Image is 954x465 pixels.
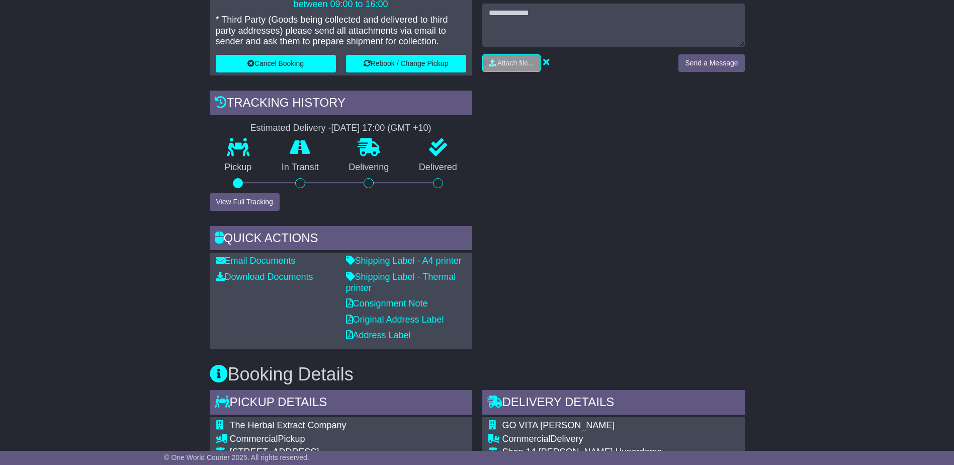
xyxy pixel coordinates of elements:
[346,315,444,325] a: Original Address Label
[210,123,472,134] div: Estimated Delivery -
[216,256,296,266] a: Email Documents
[216,55,336,72] button: Cancel Booking
[230,434,383,445] div: Pickup
[346,256,462,266] a: Shipping Label - A4 printer
[210,390,472,417] div: Pickup Details
[267,162,334,173] p: In Transit
[210,162,267,173] p: Pickup
[482,390,745,417] div: Delivery Details
[502,434,665,445] div: Delivery
[210,91,472,118] div: Tracking history
[210,364,745,384] h3: Booking Details
[334,162,404,173] p: Delivering
[230,434,278,444] span: Commercial
[216,272,313,282] a: Download Documents
[502,447,665,458] div: Shop 14 [PERSON_NAME] Hyperdome
[502,420,615,430] span: GO VITA [PERSON_NAME]
[346,298,428,308] a: Consignment Note
[210,193,280,211] button: View Full Tracking
[210,226,472,253] div: Quick Actions
[502,434,551,444] span: Commercial
[230,420,346,430] span: The Herbal Extract Company
[346,330,411,340] a: Address Label
[331,123,431,134] div: [DATE] 17:00 (GMT +10)
[164,453,309,461] span: © One World Courier 2025. All rights reserved.
[678,54,744,72] button: Send a Message
[216,15,466,47] p: * Third Party (Goods being collected and delivered to third party addresses) please send all atta...
[346,55,466,72] button: Rebook / Change Pickup
[346,272,456,293] a: Shipping Label - Thermal printer
[230,447,383,458] div: [STREET_ADDRESS]
[404,162,472,173] p: Delivered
